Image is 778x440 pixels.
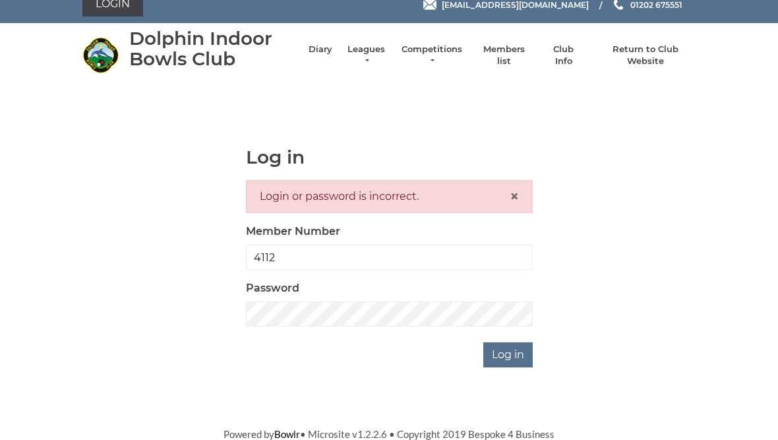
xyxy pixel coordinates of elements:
label: Password [246,280,299,296]
div: Login or password is incorrect. [246,180,533,213]
label: Member Number [246,224,340,239]
a: Members list [476,44,531,67]
a: Bowlr [274,428,300,440]
span: × [510,187,519,206]
a: Diary [309,44,332,55]
a: Leagues [345,44,387,67]
a: Return to Club Website [596,44,696,67]
a: Competitions [400,44,464,67]
img: Dolphin Indoor Bowls Club [82,37,119,73]
span: Powered by • Microsite v1.2.2.6 • Copyright 2019 Bespoke 4 Business [224,428,554,440]
input: Log in [483,342,533,367]
h1: Log in [246,147,533,168]
div: Dolphin Indoor Bowls Club [129,28,295,69]
button: Close [510,189,519,204]
a: Club Info [545,44,583,67]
